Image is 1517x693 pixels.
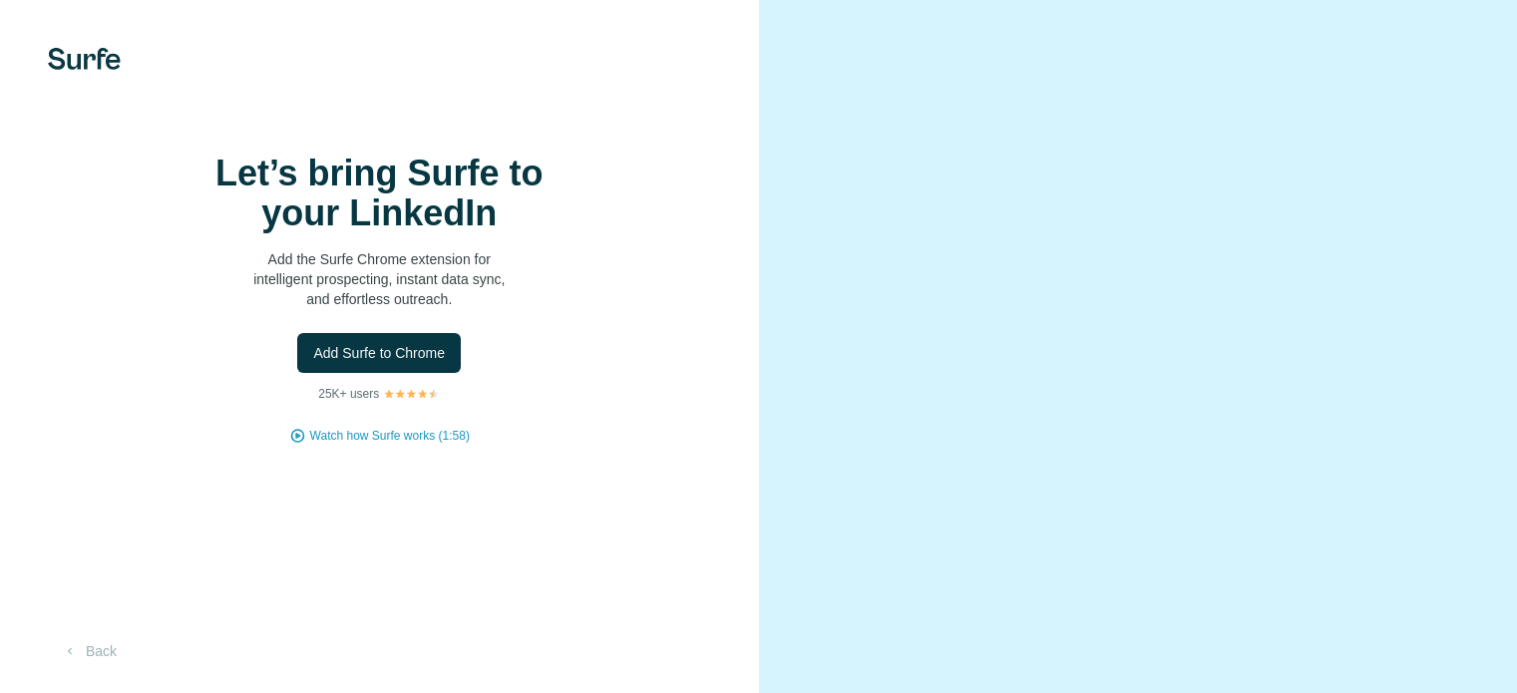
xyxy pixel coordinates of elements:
img: Rating Stars [383,388,440,400]
button: Watch how Surfe works (1:58) [310,427,470,445]
p: Add the Surfe Chrome extension for intelligent prospecting, instant data sync, and effortless out... [180,249,578,309]
img: Surfe's logo [48,48,121,70]
p: 25K+ users [318,385,379,403]
span: Add Surfe to Chrome [313,343,445,363]
button: Add Surfe to Chrome [297,333,461,373]
button: Back [48,633,131,669]
h1: Let’s bring Surfe to your LinkedIn [180,154,578,233]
